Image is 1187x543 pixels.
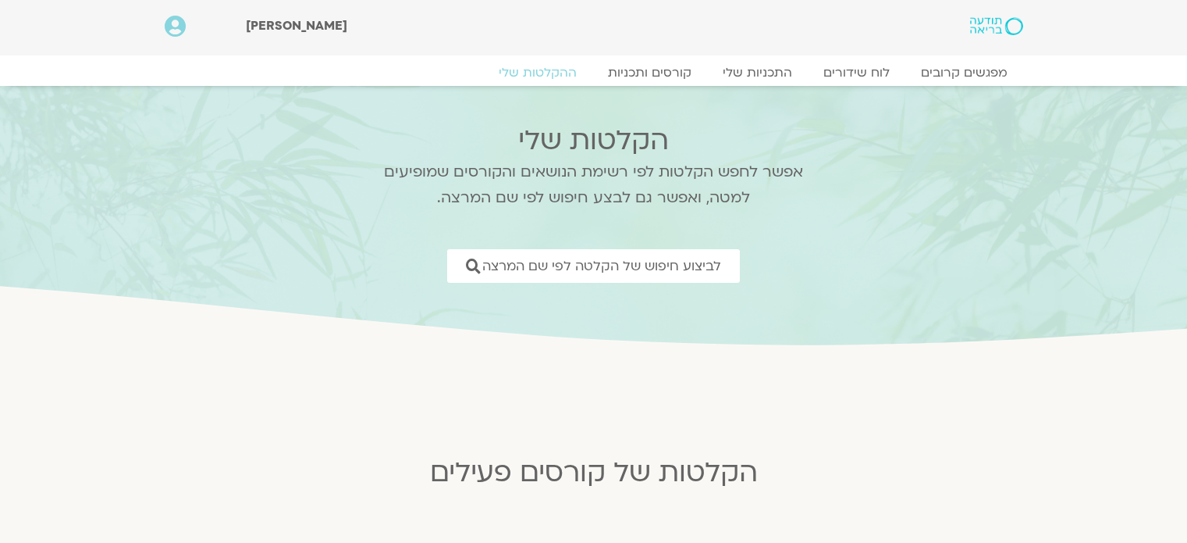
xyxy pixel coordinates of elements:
[808,65,905,80] a: לוח שידורים
[165,65,1023,80] nav: Menu
[707,65,808,80] a: התכניות שלי
[211,457,976,488] h2: הקלטות של קורסים פעילים
[246,17,347,34] span: [PERSON_NAME]
[364,159,824,211] p: אפשר לחפש הקלטות לפי רשימת הנושאים והקורסים שמופיעים למטה, ואפשר גם לבצע חיפוש לפי שם המרצה.
[364,125,824,156] h2: הקלטות שלי
[905,65,1023,80] a: מפגשים קרובים
[447,249,740,283] a: לביצוע חיפוש של הקלטה לפי שם המרצה
[483,65,592,80] a: ההקלטות שלי
[482,259,721,273] span: לביצוע חיפוש של הקלטה לפי שם המרצה
[592,65,707,80] a: קורסים ותכניות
